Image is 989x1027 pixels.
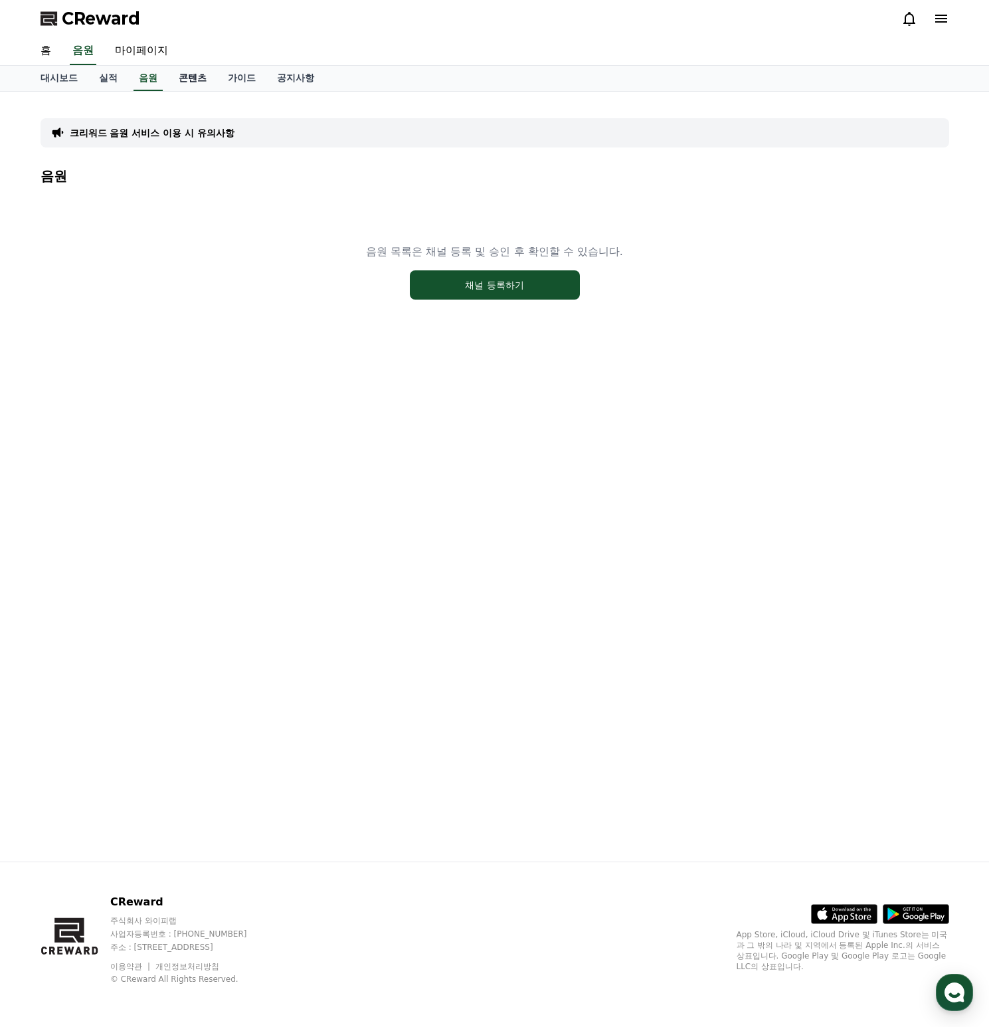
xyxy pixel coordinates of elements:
[70,37,96,65] a: 음원
[110,929,272,939] p: 사업자등록번호 : [PHONE_NUMBER]
[110,974,272,984] p: © CReward All Rights Reserved.
[62,8,140,29] span: CReward
[266,66,325,91] a: 공지사항
[737,929,949,972] p: App Store, iCloud, iCloud Drive 및 iTunes Store는 미국과 그 밖의 나라 및 지역에서 등록된 Apple Inc.의 서비스 상표입니다. Goo...
[88,421,171,454] a: 대화
[41,8,140,29] a: CReward
[104,37,179,65] a: 마이페이지
[30,66,88,91] a: 대시보드
[155,962,219,971] a: 개인정보처리방침
[42,441,50,452] span: 홈
[110,894,272,910] p: CReward
[168,66,217,91] a: 콘텐츠
[110,915,272,926] p: 주식회사 와이피랩
[171,421,255,454] a: 설정
[110,942,272,953] p: 주소 : [STREET_ADDRESS]
[30,37,62,65] a: 홈
[122,442,137,452] span: 대화
[134,66,163,91] a: 음원
[110,962,152,971] a: 이용약관
[205,441,221,452] span: 설정
[217,66,266,91] a: 가이드
[41,169,949,183] h4: 음원
[88,66,128,91] a: 실적
[366,244,623,260] p: 음원 목록은 채널 등록 및 승인 후 확인할 수 있습니다.
[70,126,234,140] a: 크리워드 음원 서비스 이용 시 유의사항
[4,421,88,454] a: 홈
[410,270,580,300] button: 채널 등록하기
